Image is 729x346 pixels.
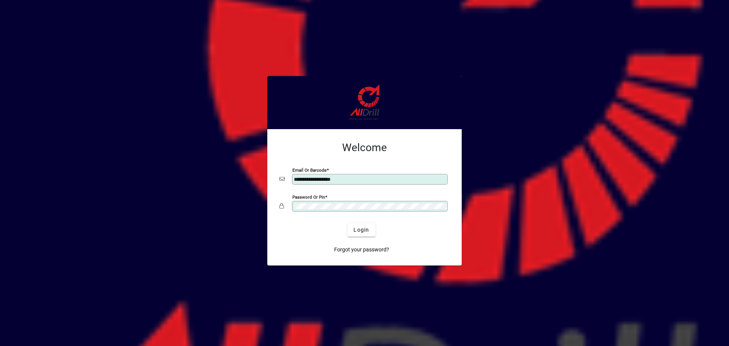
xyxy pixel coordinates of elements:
span: Login [353,226,369,234]
mat-label: Email or Barcode [292,167,327,173]
h2: Welcome [279,141,450,154]
span: Forgot your password? [334,246,389,254]
button: Login [347,223,375,237]
mat-label: Password or Pin [292,194,325,200]
a: Forgot your password? [331,243,392,256]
